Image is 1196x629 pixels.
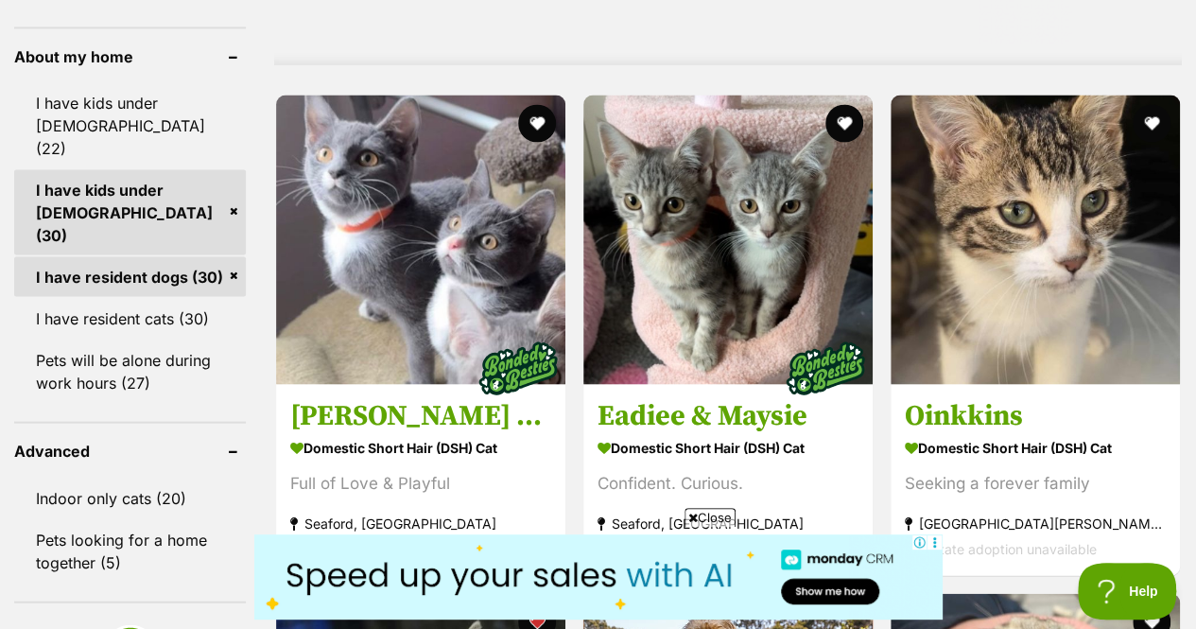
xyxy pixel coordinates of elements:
span: Interstate adoption unavailable [905,540,1097,556]
strong: Seaford, [GEOGRAPHIC_DATA] [598,510,858,535]
h3: [PERSON_NAME] & [PERSON_NAME] [290,397,551,433]
a: I have resident dogs (30) [14,256,246,296]
iframe: Help Scout Beacon - Open [1078,563,1177,620]
a: Pets looking for a home together (5) [14,519,246,582]
div: Full of Love & Playful [290,470,551,496]
button: favourite [825,104,863,142]
a: [PERSON_NAME] & [PERSON_NAME] Domestic Short Hair (DSH) Cat Full of Love & Playful Seaford, [GEOG... [276,383,565,575]
strong: Seaford, [GEOGRAPHIC_DATA] [290,510,551,535]
strong: Domestic Short Hair (DSH) Cat [905,433,1166,461]
button: favourite [1133,104,1170,142]
img: Eadiee & Maysie - Domestic Short Hair (DSH) Cat [583,95,873,384]
header: About my home [14,47,246,64]
strong: Domestic Short Hair (DSH) Cat [290,433,551,461]
div: Confident. Curious. [598,470,858,496]
iframe: Advertisement [254,534,943,620]
span: Close [685,508,736,527]
h3: Oinkkins [905,397,1166,433]
a: I have kids under [DEMOGRAPHIC_DATA] (30) [14,169,246,254]
a: I have resident cats (30) [14,298,246,338]
a: I have kids under [DEMOGRAPHIC_DATA] (22) [14,82,246,167]
strong: Domestic Short Hair (DSH) Cat [598,433,858,461]
img: Oinkkins - Domestic Short Hair (DSH) Cat [891,95,1180,384]
strong: [GEOGRAPHIC_DATA][PERSON_NAME][GEOGRAPHIC_DATA] [905,510,1166,535]
header: Advanced [14,442,246,459]
img: Marie & Daisie - Domestic Short Hair (DSH) Cat [276,95,565,384]
a: Pets will be alone during work hours (27) [14,340,246,402]
button: favourite [518,104,556,142]
a: Eadiee & Maysie Domestic Short Hair (DSH) Cat Confident. Curious. Seaford, [GEOGRAPHIC_DATA] Inte... [583,383,873,575]
a: Oinkkins Domestic Short Hair (DSH) Cat Seeking a forever family [GEOGRAPHIC_DATA][PERSON_NAME][GE... [891,383,1180,575]
img: bonded besties [778,321,873,415]
a: Indoor only cats (20) [14,478,246,517]
img: bonded besties [471,321,565,415]
div: Seeking a forever family [905,470,1166,496]
h3: Eadiee & Maysie [598,397,858,433]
